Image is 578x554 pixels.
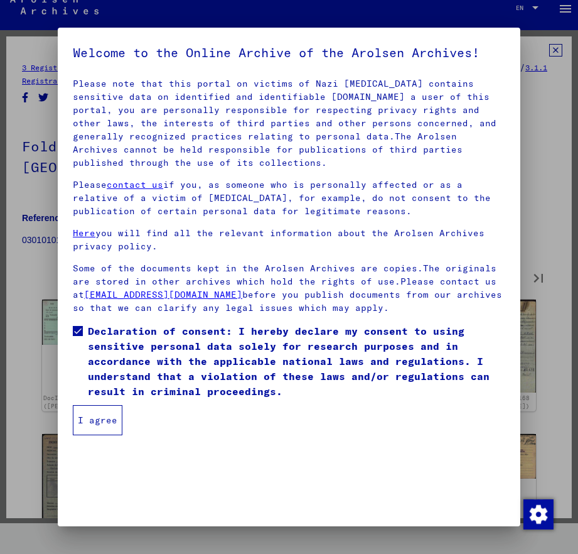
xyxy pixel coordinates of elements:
[523,499,553,529] div: Change consent
[73,405,122,435] button: I agree
[84,289,242,300] a: [EMAIL_ADDRESS][DOMAIN_NAME]
[73,262,505,315] p: Some of the documents kept in the Arolsen Archives are copies.The originals are stored in other a...
[73,77,505,170] p: Please note that this portal on victims of Nazi [MEDICAL_DATA] contains sensitive data on identif...
[73,227,505,253] p: you will find all the relevant information about the Arolsen Archives privacy policy.
[73,43,505,63] h5: Welcome to the Online Archive of the Arolsen Archives!
[88,323,505,399] span: Declaration of consent: I hereby declare my consent to using sensitive personal data solely for r...
[73,178,505,218] p: Please if you, as someone who is personally affected or as a relative of a victim of [MEDICAL_DAT...
[107,179,163,190] a: contact us
[73,227,95,239] a: Here
[523,499,554,530] img: Change consent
